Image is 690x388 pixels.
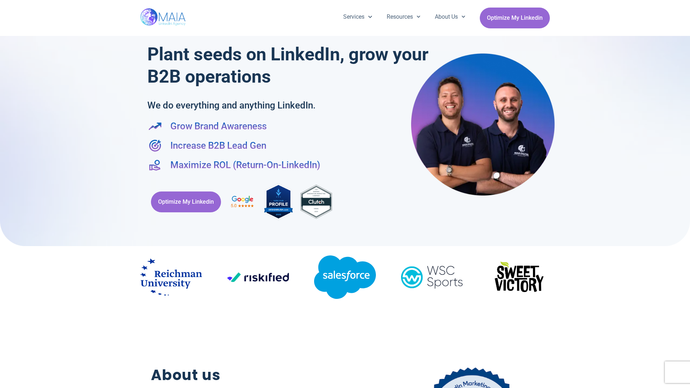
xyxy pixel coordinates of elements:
[314,255,376,301] div: 13 / 19
[336,8,473,26] nav: Menu
[169,139,266,152] span: Increase B2B Lead Gen
[140,259,202,296] img: Reichman_University.svg (3)
[147,98,385,112] h2: We do everything and anything LinkedIn.
[379,8,428,26] a: Resources
[158,195,214,209] span: Optimize My Linkedin
[151,191,221,212] a: Optimize My Linkedin
[227,272,289,285] div: 12 / 19
[411,53,555,196] img: Maia Digital- Shay & Eli
[428,8,473,26] a: About Us
[169,158,320,172] span: Maximize ROL (Return-On-LinkedIn)
[480,8,550,28] a: Optimize My Linkedin
[227,272,289,282] img: Riskified_logo
[401,261,463,296] div: 14 / 19
[314,255,376,299] img: salesforce-2
[147,43,432,88] h1: Plant seeds on LinkedIn, grow your B2B operations
[140,259,202,298] div: 11 / 19
[264,183,293,221] img: MAIA Digital's rating on DesignRush, the industry-leading B2B Marketplace connecting brands with ...
[336,8,379,26] a: Services
[488,255,550,301] div: 15 / 19
[488,255,550,299] img: $OwNX5LDC34w6wqMnsaxDKaRVNkuSzWXvGhDW5fUi8uqd8sg6cxLca9
[169,119,267,133] span: Grow Brand Awareness
[401,261,463,293] img: WSC_Sports_Logo
[487,11,543,25] span: Optimize My Linkedin
[151,364,353,386] h2: About us
[140,246,550,310] div: Image Carousel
